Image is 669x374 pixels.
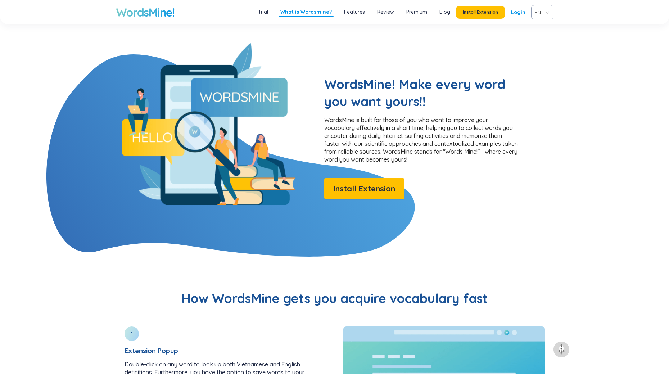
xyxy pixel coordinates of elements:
[258,8,268,15] a: Trial
[125,326,139,341] div: 1
[344,8,365,15] a: Features
[280,8,332,15] a: What is Wordsmine?
[116,5,175,19] a: WordsMine!
[511,6,525,19] a: Login
[377,8,394,15] a: Review
[439,8,450,15] a: Blog
[125,347,326,355] h3: Extension Popup
[556,344,567,355] img: to top
[463,9,498,15] span: Install Extension
[122,43,296,205] img: What's WordsMine!
[406,8,427,15] a: Premium
[456,6,505,19] button: Install Extension
[324,178,404,199] button: Install Extension
[324,76,519,110] h2: WordsMine! Make every word you want yours!!
[534,7,547,18] span: VIE
[333,183,395,195] span: Install Extension
[116,290,553,307] h2: How WordsMine gets you acquire vocabulary fast
[324,116,519,163] p: WordsMine is built for those of you who want to improve your vocabulary effectively in a short ti...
